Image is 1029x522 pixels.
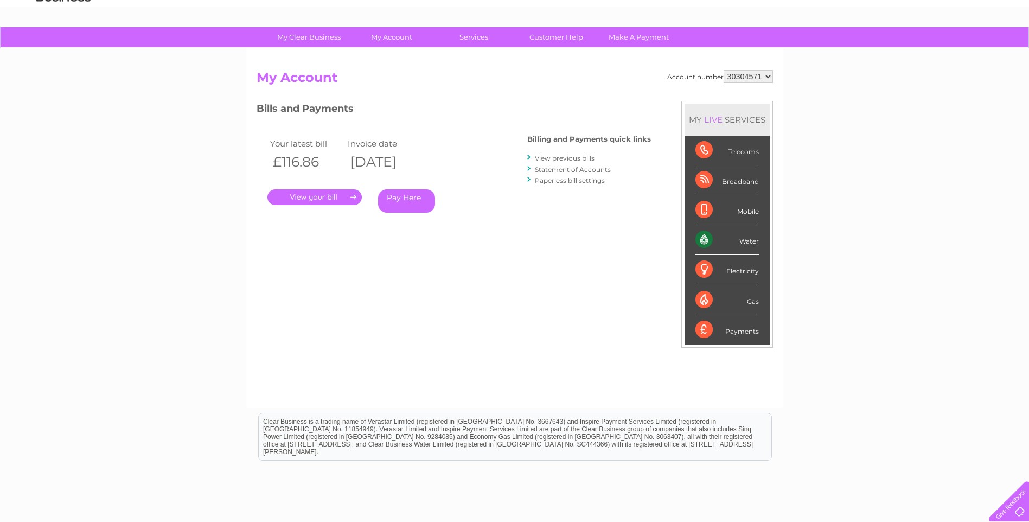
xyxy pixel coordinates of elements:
[345,151,423,173] th: [DATE]
[535,165,611,174] a: Statement of Accounts
[535,154,595,162] a: View previous bills
[838,46,859,54] a: Water
[695,285,759,315] div: Gas
[702,114,725,125] div: LIVE
[429,27,519,47] a: Services
[257,70,773,91] h2: My Account
[695,165,759,195] div: Broadband
[695,225,759,255] div: Water
[267,151,346,173] th: £116.86
[685,104,770,135] div: MY SERVICES
[347,27,436,47] a: My Account
[378,189,435,213] a: Pay Here
[267,189,362,205] a: .
[345,136,423,151] td: Invoice date
[957,46,983,54] a: Contact
[896,46,928,54] a: Telecoms
[667,70,773,83] div: Account number
[264,27,354,47] a: My Clear Business
[257,101,651,120] h3: Bills and Payments
[594,27,683,47] a: Make A Payment
[695,195,759,225] div: Mobile
[36,28,91,61] img: logo.png
[259,6,771,53] div: Clear Business is a trading name of Verastar Limited (registered in [GEOGRAPHIC_DATA] No. 3667643...
[535,176,605,184] a: Paperless bill settings
[935,46,950,54] a: Blog
[267,136,346,151] td: Your latest bill
[993,46,1019,54] a: Log out
[865,46,889,54] a: Energy
[695,136,759,165] div: Telecoms
[825,5,899,19] a: 0333 014 3131
[695,315,759,345] div: Payments
[695,255,759,285] div: Electricity
[512,27,601,47] a: Customer Help
[527,135,651,143] h4: Billing and Payments quick links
